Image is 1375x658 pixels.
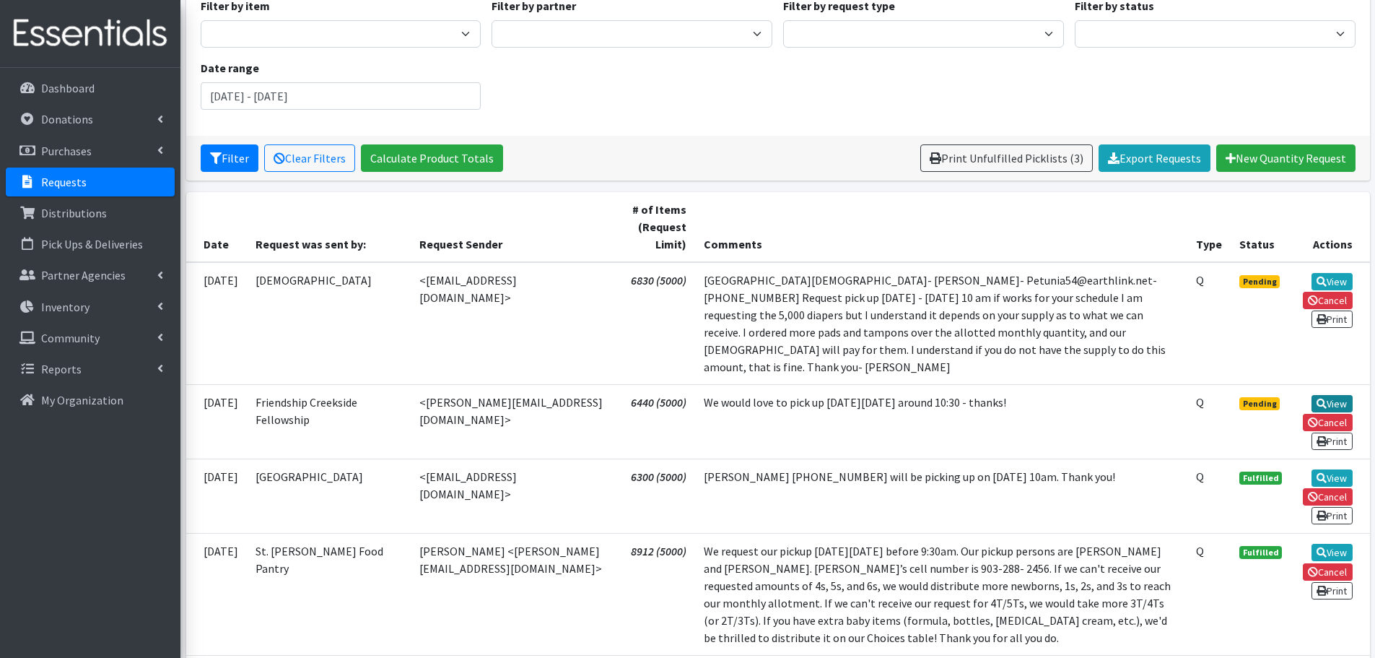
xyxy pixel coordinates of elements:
[617,192,695,262] th: # of Items (Request Limit)
[1099,144,1210,172] a: Export Requests
[201,59,259,77] label: Date range
[1311,311,1353,328] a: Print
[1303,292,1353,309] a: Cancel
[247,384,411,459] td: Friendship Creekside Fellowship
[695,534,1187,656] td: We request our pickup [DATE][DATE] before 9:30am. Our pickup persons are [PERSON_NAME] and [PERSO...
[186,384,247,459] td: [DATE]
[1303,414,1353,431] a: Cancel
[1291,192,1369,262] th: Actions
[617,534,695,656] td: 8912 (5000)
[617,459,695,533] td: 6300 (5000)
[1231,192,1291,262] th: Status
[695,262,1187,385] td: [GEOGRAPHIC_DATA][DEMOGRAPHIC_DATA]- [PERSON_NAME]- Petunia54@earthlink.net- [PHONE_NUMBER] Reque...
[411,384,616,459] td: <[PERSON_NAME][EMAIL_ADDRESS][DOMAIN_NAME]>
[6,261,175,290] a: Partner Agencies
[1239,275,1280,288] span: Pending
[41,175,87,189] p: Requests
[1311,582,1353,599] a: Print
[1196,469,1204,484] abbr: Quantity
[1311,433,1353,450] a: Print
[6,74,175,103] a: Dashboard
[1311,273,1353,290] a: View
[6,137,175,165] a: Purchases
[6,386,175,415] a: My Organization
[41,81,95,95] p: Dashboard
[6,355,175,384] a: Reports
[1239,546,1283,559] span: Fulfilled
[201,144,258,172] button: Filter
[41,237,143,251] p: Pick Ups & Deliveries
[264,144,355,172] a: Clear Filters
[1196,395,1204,410] abbr: Quantity
[1187,192,1231,262] th: Type
[6,230,175,259] a: Pick Ups & Deliveries
[695,384,1187,459] td: We would love to pick up [DATE][DATE] around 10:30 - thanks!
[695,459,1187,533] td: [PERSON_NAME] [PHONE_NUMBER] will be picking up on [DATE] 10am. Thank you!
[41,206,107,220] p: Distributions
[920,144,1093,172] a: Print Unfulfilled Picklists (3)
[201,82,481,110] input: January 1, 2011 - December 31, 2011
[1311,507,1353,524] a: Print
[247,534,411,656] td: St. [PERSON_NAME] Food Pantry
[361,144,503,172] a: Calculate Product Totals
[6,105,175,134] a: Donations
[41,112,93,126] p: Donations
[186,459,247,533] td: [DATE]
[186,192,247,262] th: Date
[6,324,175,352] a: Community
[617,262,695,385] td: 6830 (5000)
[247,459,411,533] td: [GEOGRAPHIC_DATA]
[6,168,175,196] a: Requests
[186,534,247,656] td: [DATE]
[41,144,92,158] p: Purchases
[41,268,126,282] p: Partner Agencies
[6,9,175,58] img: HumanEssentials
[1303,488,1353,506] a: Cancel
[1303,563,1353,581] a: Cancel
[411,192,616,262] th: Request Sender
[617,384,695,459] td: 6440 (5000)
[186,262,247,385] td: [DATE]
[1216,144,1356,172] a: New Quantity Request
[247,192,411,262] th: Request was sent by:
[6,199,175,228] a: Distributions
[1196,544,1204,558] abbr: Quantity
[1239,472,1283,485] span: Fulfilled
[695,192,1187,262] th: Comments
[1196,273,1204,287] abbr: Quantity
[41,331,100,345] p: Community
[411,534,616,656] td: [PERSON_NAME] <[PERSON_NAME][EMAIL_ADDRESS][DOMAIN_NAME]>
[1311,544,1353,561] a: View
[41,362,82,376] p: Reports
[247,262,411,385] td: [DEMOGRAPHIC_DATA]
[41,300,90,314] p: Inventory
[6,293,175,321] a: Inventory
[1311,469,1353,487] a: View
[411,262,616,385] td: <[EMAIL_ADDRESS][DOMAIN_NAME]>
[411,459,616,533] td: <[EMAIL_ADDRESS][DOMAIN_NAME]>
[1311,395,1353,412] a: View
[41,393,123,407] p: My Organization
[1239,397,1280,410] span: Pending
